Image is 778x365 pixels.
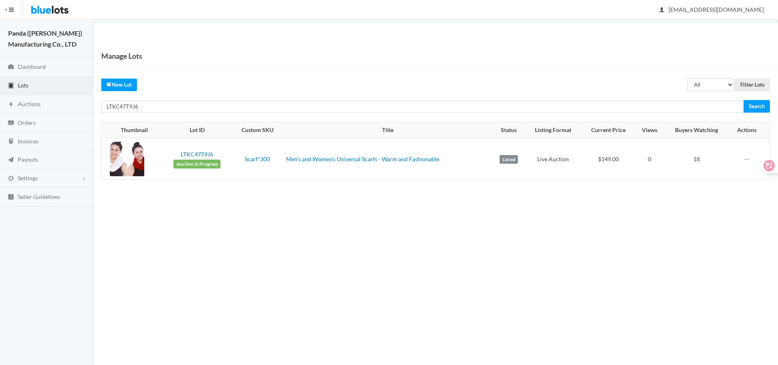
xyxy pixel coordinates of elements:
[493,122,525,139] th: Status
[245,156,270,162] a: Scarf*300
[660,6,764,13] span: [EMAIL_ADDRESS][DOMAIN_NAME]
[7,156,15,164] ion-icon: paper plane
[581,122,635,139] th: Current Price
[500,155,518,164] label: Listed
[101,79,137,91] a: createNew Lot
[18,63,46,70] span: Dashboard
[101,50,142,62] h1: Manage Lots
[635,138,664,179] td: 0
[664,138,729,179] td: 18
[101,100,744,113] input: Search your lots...
[581,138,635,179] td: $149.00
[744,100,770,113] input: Search
[7,120,15,127] ion-icon: cash
[664,122,729,139] th: Buyers Watching
[102,122,162,139] th: Thumbnail
[162,122,232,139] th: Lot ID
[525,138,581,179] td: Live Auction
[107,81,112,87] ion-icon: create
[7,194,15,201] ion-icon: list box
[173,160,220,169] span: Auction in Progress
[635,122,664,139] th: Views
[18,100,41,107] span: Auctions
[8,29,82,48] strong: Panda ([PERSON_NAME]) Manufacturing Co., LTD
[7,82,15,90] ion-icon: clipboard
[181,151,213,158] a: LTKC47T9J6
[7,101,15,109] ion-icon: flash
[7,138,15,145] ion-icon: calculator
[729,138,769,179] td: --
[286,156,439,162] a: Men's and Women's Universal Scarfs - Warm and Fashionable
[18,175,38,181] span: Settings
[735,79,770,91] input: Filter Lots
[18,156,38,163] span: Payouts
[7,175,15,183] ion-icon: cog
[729,122,769,139] th: Actions
[18,138,38,145] span: Invoices
[232,122,283,139] th: Custom SKU
[18,193,60,200] span: Seller Guidelines
[18,119,36,126] span: Orders
[525,122,581,139] th: Listing Format
[283,122,493,139] th: Title
[658,6,666,14] ion-icon: person
[18,82,28,89] span: Lots
[7,64,15,71] ion-icon: speedometer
